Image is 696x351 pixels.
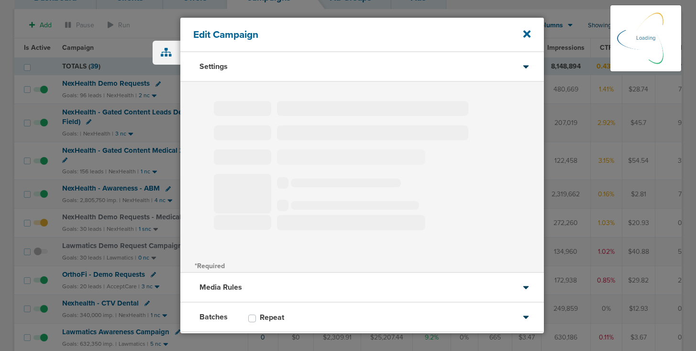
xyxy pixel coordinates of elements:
span: *Required [195,262,225,270]
p: Loading [636,33,655,44]
h3: Batches [199,312,228,322]
h3: Repeat [260,313,284,322]
h3: Media Rules [199,283,242,292]
h4: Edit Campaign [193,29,497,41]
h3: Settings [199,62,228,71]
